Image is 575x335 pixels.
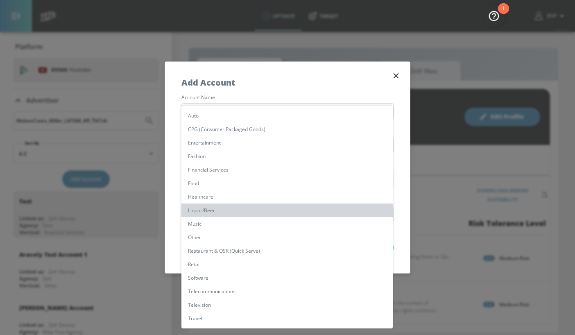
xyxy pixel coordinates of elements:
[181,231,393,244] li: Other
[181,298,393,312] li: Television
[181,285,393,298] li: Telecommunications
[181,312,393,325] li: Travel
[482,4,505,27] button: Open Resource Center, 1 new notification
[181,258,393,271] li: Retail
[181,271,393,285] li: Software
[181,149,393,163] li: Fashion
[181,163,393,177] li: Financial Services
[181,136,393,149] li: Entertainment
[181,177,393,190] li: Food
[181,244,393,258] li: Restaurant & QSR (Quick Serve)
[181,109,393,122] li: Auto
[181,122,393,136] li: CPG (Consumer Packaged Goods)
[502,9,505,19] div: 1
[181,190,393,204] li: Healthcare
[181,204,393,217] li: Liquor/Beer
[181,217,393,231] li: Music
